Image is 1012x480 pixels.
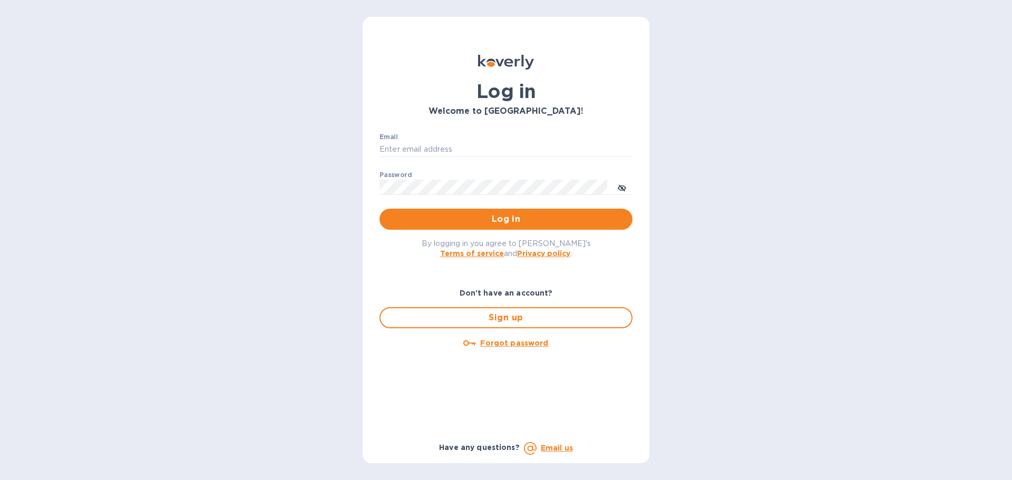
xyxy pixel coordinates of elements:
[379,134,398,140] label: Email
[379,209,632,230] button: Log in
[379,307,632,328] button: Sign up
[541,444,573,452] a: Email us
[440,249,504,258] a: Terms of service
[460,289,553,297] b: Don't have an account?
[517,249,570,258] a: Privacy policy
[379,80,632,102] h1: Log in
[389,311,623,324] span: Sign up
[422,239,591,258] span: By logging in you agree to [PERSON_NAME]'s and .
[439,443,520,452] b: Have any questions?
[379,172,412,178] label: Password
[611,177,632,198] button: toggle password visibility
[478,55,534,70] img: Koverly
[379,106,632,116] h3: Welcome to [GEOGRAPHIC_DATA]!
[388,213,624,226] span: Log in
[379,142,632,158] input: Enter email address
[480,339,548,347] u: Forgot password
